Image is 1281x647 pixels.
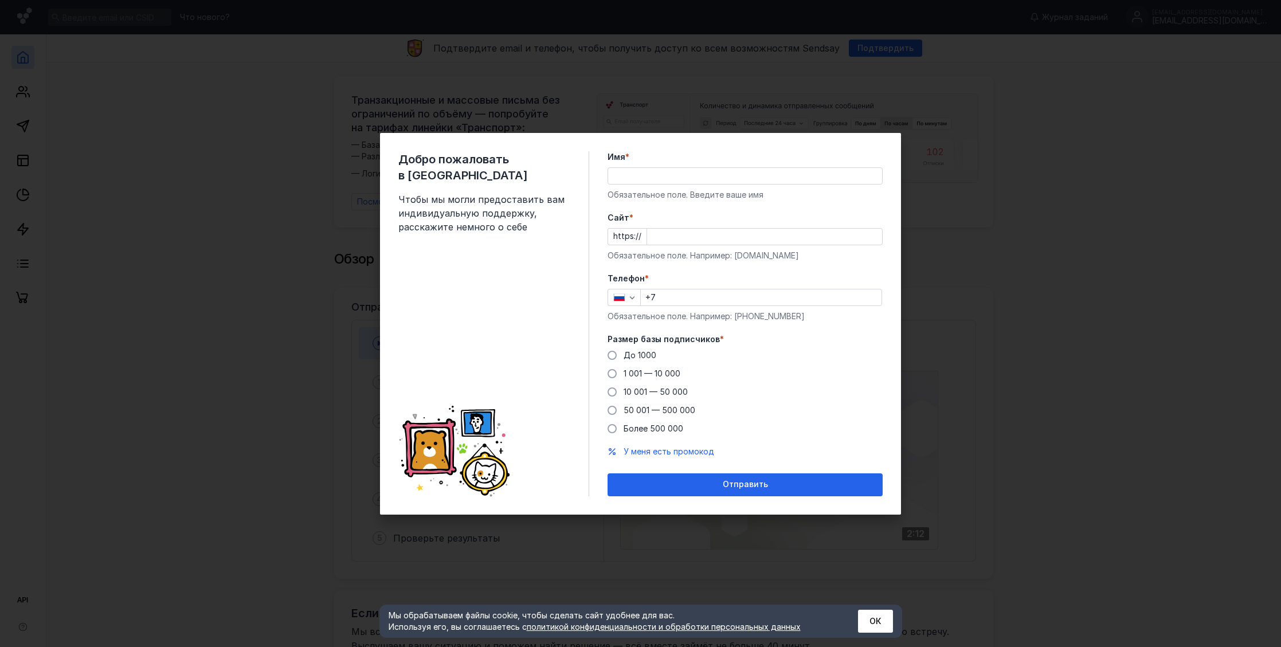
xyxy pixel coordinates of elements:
[624,424,683,433] span: Более 500 000
[723,480,768,489] span: Отправить
[624,405,695,415] span: 50 001 — 500 000
[624,446,714,457] button: У меня есть промокод
[608,473,883,496] button: Отправить
[608,250,883,261] div: Обязательное поле. Например: [DOMAIN_NAME]
[624,387,688,397] span: 10 001 — 50 000
[389,610,830,633] div: Мы обрабатываем файлы cookie, чтобы сделать сайт удобнее для вас. Используя его, вы соглашаетесь c
[608,334,720,345] span: Размер базы подписчиков
[608,212,629,223] span: Cайт
[624,446,714,456] span: У меня есть промокод
[398,193,570,234] span: Чтобы мы могли предоставить вам индивидуальную поддержку, расскажите немного о себе
[624,350,656,360] span: До 1000
[608,189,883,201] div: Обязательное поле. Введите ваше имя
[398,151,570,183] span: Добро пожаловать в [GEOGRAPHIC_DATA]
[624,368,680,378] span: 1 001 — 10 000
[608,151,625,163] span: Имя
[608,311,883,322] div: Обязательное поле. Например: [PHONE_NUMBER]
[858,610,893,633] button: ОК
[608,273,645,284] span: Телефон
[527,622,801,632] a: политикой конфиденциальности и обработки персональных данных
